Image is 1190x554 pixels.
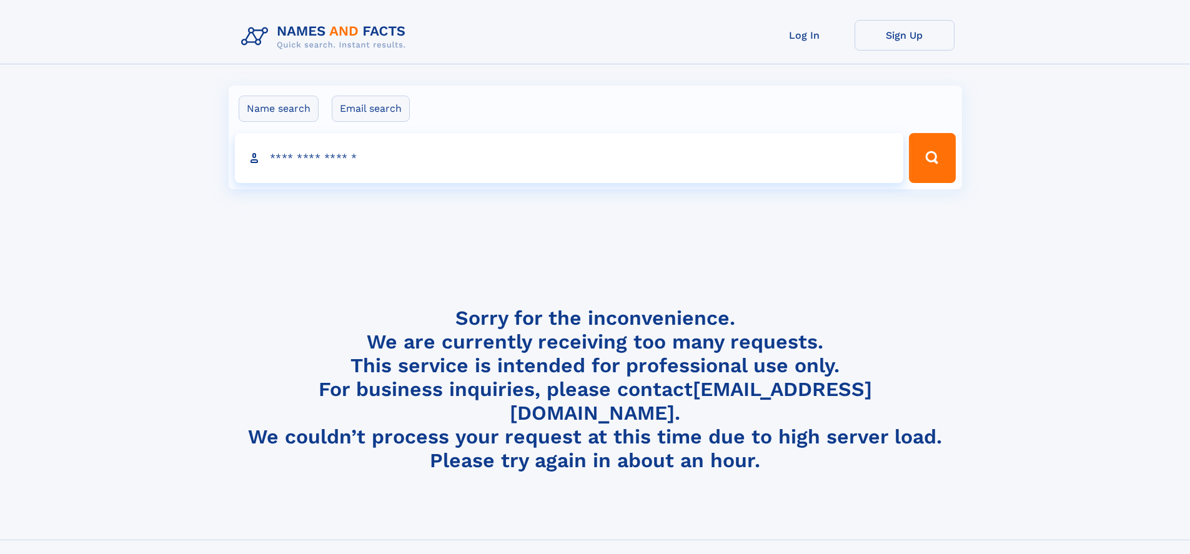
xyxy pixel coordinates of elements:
[235,133,904,183] input: search input
[855,20,954,51] a: Sign Up
[236,20,416,54] img: Logo Names and Facts
[510,377,872,425] a: [EMAIL_ADDRESS][DOMAIN_NAME]
[332,96,410,122] label: Email search
[236,306,954,473] h4: Sorry for the inconvenience. We are currently receiving too many requests. This service is intend...
[909,133,955,183] button: Search Button
[239,96,319,122] label: Name search
[755,20,855,51] a: Log In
